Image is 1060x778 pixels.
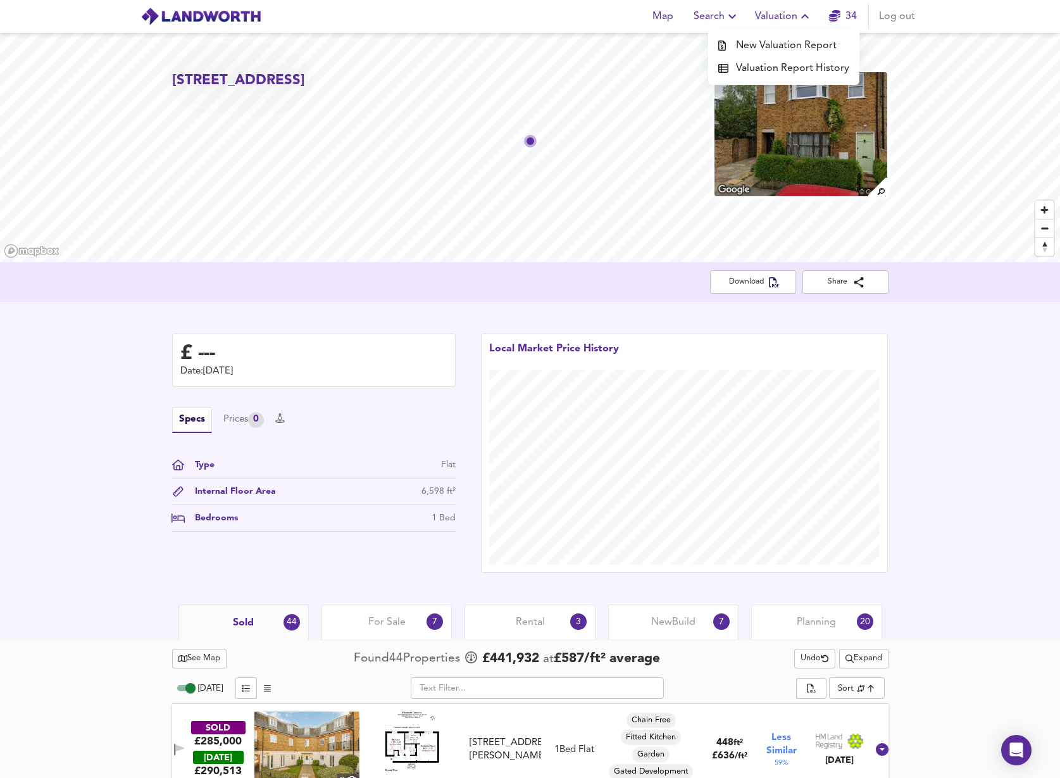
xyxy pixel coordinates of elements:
[716,738,733,748] span: 448
[866,176,889,198] img: search
[712,751,747,761] span: £ 636
[733,739,743,747] span: ft²
[1035,201,1054,219] button: Zoom in
[708,57,859,80] a: Valuation Report History
[845,651,882,666] span: Expand
[713,71,888,198] img: property
[223,412,264,428] button: Prices0
[839,649,889,668] div: split button
[775,758,788,768] span: 59 %
[178,651,221,666] span: See Map
[694,8,740,25] span: Search
[194,734,242,748] div: £285,000
[427,613,443,630] div: 7
[621,732,681,743] span: Fitted Kitchen
[180,342,215,363] div: £ ---
[248,412,264,428] div: 0
[609,766,693,777] span: Gated Development
[185,485,276,498] div: Internal Floor Area
[815,733,864,750] img: Land Registry
[874,4,920,29] button: Log out
[185,511,238,525] div: Bedrooms
[354,650,463,667] div: Found 44 Propert ies
[172,649,227,668] button: See Map
[766,731,797,758] span: Less Similar
[233,616,254,630] span: Sold
[755,8,813,25] span: Valuation
[879,8,915,25] span: Log out
[627,713,676,728] div: Chain Free
[796,678,826,700] div: split button
[543,653,554,665] span: at
[1035,220,1054,237] span: Zoom out
[482,649,539,668] span: £ 441,932
[194,764,242,778] span: £ 290,513
[570,613,587,630] div: 3
[198,684,223,693] span: [DATE]
[829,677,884,699] div: Sort
[411,677,664,699] input: Text Filter...
[284,614,300,631] div: 44
[554,743,594,756] div: 1 Bed Flat
[172,407,212,433] button: Specs
[839,649,889,668] button: Expand
[193,751,244,764] div: [DATE]
[1001,735,1032,765] div: Open Intercom Messenger
[794,649,835,668] button: Undo
[172,71,305,91] h2: [STREET_ADDRESS]
[140,7,261,26] img: logo
[710,270,796,294] button: Download
[632,747,670,762] div: Garden
[648,8,678,25] span: Map
[829,8,857,25] a: 34
[838,682,854,694] div: Sort
[815,754,864,767] div: [DATE]
[857,613,873,630] div: 20
[713,613,730,630] div: 7
[875,742,890,757] svg: Show Details
[651,615,695,629] span: New Build
[441,458,456,472] div: Flat
[191,721,246,734] div: SOLD
[621,730,681,745] div: Fitted Kitchen
[813,275,878,289] span: Share
[4,244,59,258] a: Mapbox homepage
[1035,238,1054,256] span: Reset bearing to north
[185,458,215,472] div: Type
[797,615,836,629] span: Planning
[632,749,670,760] span: Garden
[554,652,660,665] span: £ 587 / ft² average
[180,365,447,379] div: Date: [DATE]
[735,752,747,760] span: / ft²
[421,485,456,498] div: 6,598 ft²
[470,736,541,763] div: [STREET_ADDRESS][PERSON_NAME]
[516,615,545,629] span: Rental
[801,651,829,666] span: Undo
[750,4,818,29] button: Valuation
[627,715,676,726] span: Chain Free
[689,4,745,29] button: Search
[368,615,406,629] span: For Sale
[489,342,619,370] div: Local Market Price History
[720,275,786,289] span: Download
[708,34,859,57] a: New Valuation Report
[1035,219,1054,237] button: Zoom out
[802,270,889,294] button: Share
[643,4,683,29] button: Map
[223,412,264,428] div: Prices
[823,4,863,29] button: 34
[432,511,456,525] div: 1 Bed
[1035,237,1054,256] button: Reset bearing to north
